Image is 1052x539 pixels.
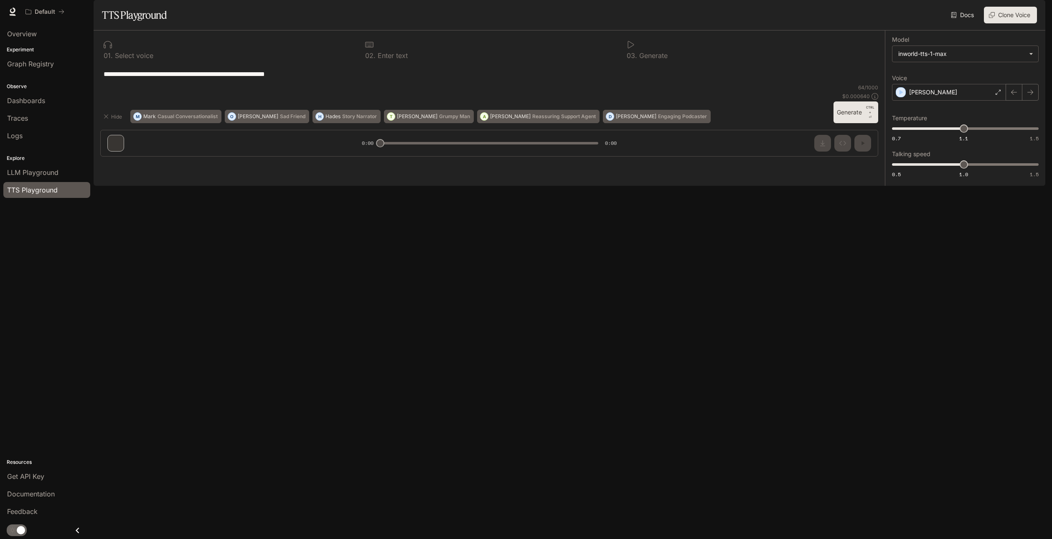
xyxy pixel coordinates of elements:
[280,114,305,119] p: Sad Friend
[959,135,968,142] span: 1.1
[532,114,596,119] p: Reassuring Support Agent
[325,114,341,119] p: Hades
[376,52,408,59] p: Enter text
[35,8,55,15] p: Default
[480,110,488,123] div: A
[959,171,968,178] span: 1.0
[316,110,323,123] div: H
[865,105,875,120] p: ⏎
[603,110,711,123] button: D[PERSON_NAME]Engaging Podcaster
[130,110,221,123] button: MMarkCasual Conversationalist
[833,101,878,123] button: GenerateCTRL +⏎
[949,7,977,23] a: Docs
[865,105,875,115] p: CTRL +
[658,114,707,119] p: Engaging Podcaster
[892,135,901,142] span: 0.7
[1030,135,1039,142] span: 1.5
[477,110,600,123] button: A[PERSON_NAME]Reassuring Support Agent
[313,110,381,123] button: HHadesStory Narrator
[100,110,127,123] button: Hide
[892,151,930,157] p: Talking speed
[225,110,309,123] button: O[PERSON_NAME]Sad Friend
[627,52,637,59] p: 0 3 .
[439,114,470,119] p: Grumpy Man
[158,114,218,119] p: Casual Conversationalist
[238,114,278,119] p: [PERSON_NAME]
[637,52,668,59] p: Generate
[606,110,614,123] div: D
[490,114,531,119] p: [PERSON_NAME]
[228,110,236,123] div: O
[387,110,395,123] div: T
[898,50,1025,58] div: inworld-tts-1-max
[397,114,437,119] p: [PERSON_NAME]
[892,37,909,43] p: Model
[102,7,167,23] h1: TTS Playground
[22,3,68,20] button: All workspaces
[384,110,474,123] button: T[PERSON_NAME]Grumpy Man
[892,75,907,81] p: Voice
[342,114,377,119] p: Story Narrator
[842,93,870,100] p: $ 0.000640
[1030,171,1039,178] span: 1.5
[616,114,656,119] p: [PERSON_NAME]
[143,114,156,119] p: Mark
[113,52,153,59] p: Select voice
[365,52,376,59] p: 0 2 .
[984,7,1037,23] button: Clone Voice
[858,84,878,91] p: 64 / 1000
[909,88,957,96] p: [PERSON_NAME]
[104,52,113,59] p: 0 1 .
[134,110,141,123] div: M
[892,171,901,178] span: 0.5
[892,115,927,121] p: Temperature
[892,46,1038,62] div: inworld-tts-1-max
